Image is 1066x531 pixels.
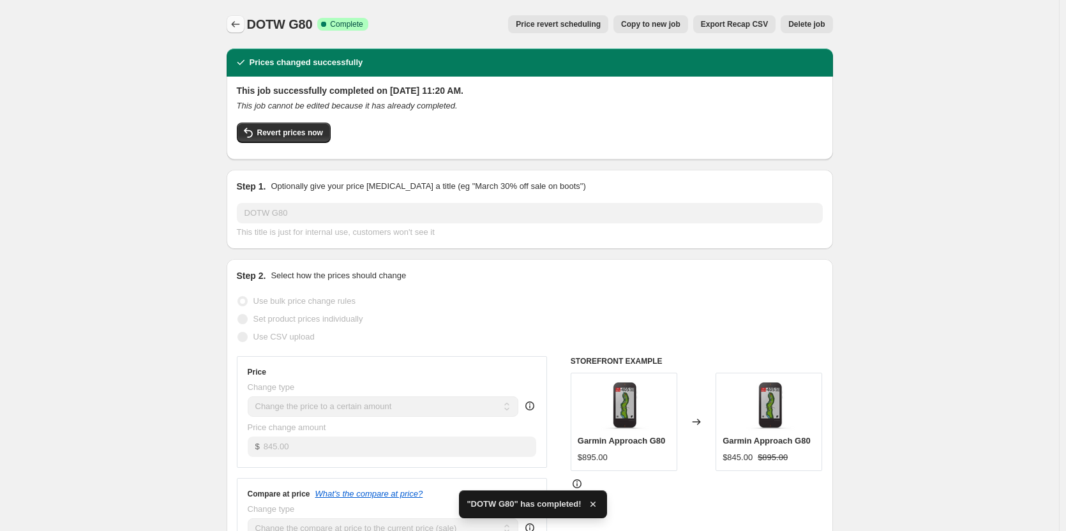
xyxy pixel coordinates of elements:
img: cf-lg-672cede6-6638-413d-891f-25fe1c26cb99_80x.webp [598,380,649,431]
span: "DOTW G80" has completed! [467,498,581,511]
span: Price change amount [248,423,326,432]
span: Export Recap CSV [701,19,768,29]
strike: $895.00 [758,451,788,464]
i: This job cannot be edited because it has already completed. [237,101,458,110]
span: DOTW G80 [247,17,313,31]
div: $895.00 [578,451,608,464]
span: Revert prices now [257,128,323,138]
p: Optionally give your price [MEDICAL_DATA] a title (eg "March 30% off sale on boots") [271,180,585,193]
span: $ [255,442,260,451]
button: What's the compare at price? [315,489,423,498]
span: Set product prices individually [253,314,363,324]
span: This title is just for internal use, customers won't see it [237,227,435,237]
button: Delete job [781,15,832,33]
input: 80.00 [264,437,536,457]
div: $845.00 [723,451,753,464]
span: Price revert scheduling [516,19,601,29]
span: Change type [248,504,295,514]
h3: Price [248,367,266,377]
h6: STOREFRONT EXAMPLE [571,356,823,366]
span: Use CSV upload [253,332,315,341]
h2: This job successfully completed on [DATE] 11:20 AM. [237,84,823,97]
p: Select how the prices should change [271,269,406,282]
span: Garmin Approach G80 [723,436,811,445]
img: cf-lg-672cede6-6638-413d-891f-25fe1c26cb99_80x.webp [744,380,795,431]
span: Copy to new job [621,19,680,29]
button: Price revert scheduling [508,15,608,33]
input: 30% off holiday sale [237,203,823,223]
span: Garmin Approach G80 [578,436,666,445]
button: Export Recap CSV [693,15,776,33]
button: Price change jobs [227,15,244,33]
h3: Compare at price [248,489,310,499]
span: Delete job [788,19,825,29]
h2: Step 1. [237,180,266,193]
h2: Prices changed successfully [250,56,363,69]
button: Revert prices now [237,123,331,143]
span: Change type [248,382,295,392]
span: Complete [330,19,363,29]
button: Copy to new job [613,15,688,33]
span: Use bulk price change rules [253,296,356,306]
div: help [523,400,536,412]
h2: Step 2. [237,269,266,282]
